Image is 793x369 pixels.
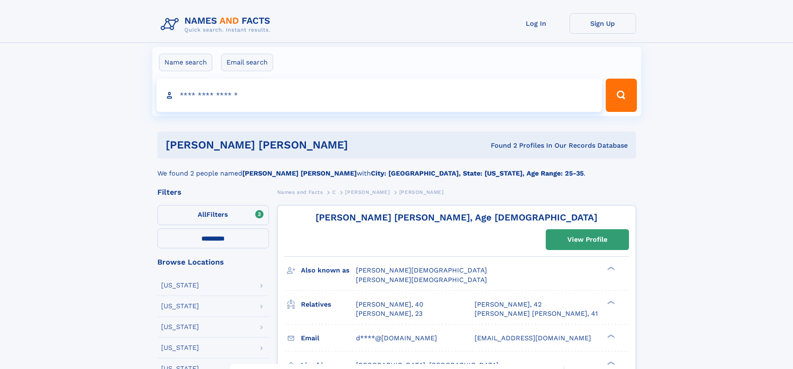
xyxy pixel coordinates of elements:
[356,361,499,369] span: [GEOGRAPHIC_DATA], [GEOGRAPHIC_DATA]
[157,205,269,225] label: Filters
[157,13,277,36] img: Logo Names and Facts
[161,344,199,351] div: [US_STATE]
[157,79,602,112] input: search input
[605,360,615,366] div: ❯
[242,169,357,177] b: [PERSON_NAME] [PERSON_NAME]
[419,141,628,150] div: Found 2 Profiles In Our Records Database
[157,258,269,266] div: Browse Locations
[345,189,390,195] span: [PERSON_NAME]
[301,297,356,312] h3: Relatives
[198,211,206,218] span: All
[605,266,615,271] div: ❯
[166,140,420,150] h1: [PERSON_NAME] [PERSON_NAME]
[356,309,423,318] a: [PERSON_NAME], 23
[161,282,199,289] div: [US_STATE]
[332,189,336,195] span: C
[277,187,323,197] a: Names and Facts
[356,266,487,274] span: [PERSON_NAME][DEMOGRAPHIC_DATA]
[606,79,636,112] button: Search Button
[161,303,199,310] div: [US_STATE]
[221,54,273,71] label: Email search
[567,230,607,249] div: View Profile
[546,230,629,250] a: View Profile
[345,187,390,197] a: [PERSON_NAME]
[475,334,591,342] span: [EMAIL_ADDRESS][DOMAIN_NAME]
[475,309,598,318] a: [PERSON_NAME] [PERSON_NAME], 41
[301,331,356,345] h3: Email
[157,188,269,196] div: Filters
[161,324,199,330] div: [US_STATE]
[605,300,615,305] div: ❯
[159,54,212,71] label: Name search
[301,263,356,277] h3: Also known as
[399,189,444,195] span: [PERSON_NAME]
[475,300,542,309] a: [PERSON_NAME], 42
[157,158,636,178] div: We found 2 people named with .
[503,13,569,34] a: Log In
[371,169,584,177] b: City: [GEOGRAPHIC_DATA], State: [US_STATE], Age Range: 25-35
[332,187,336,197] a: C
[605,333,615,339] div: ❯
[316,212,597,223] a: [PERSON_NAME] [PERSON_NAME], Age [DEMOGRAPHIC_DATA]
[356,276,487,284] span: [PERSON_NAME][DEMOGRAPHIC_DATA]
[356,300,423,309] a: [PERSON_NAME], 40
[569,13,636,34] a: Sign Up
